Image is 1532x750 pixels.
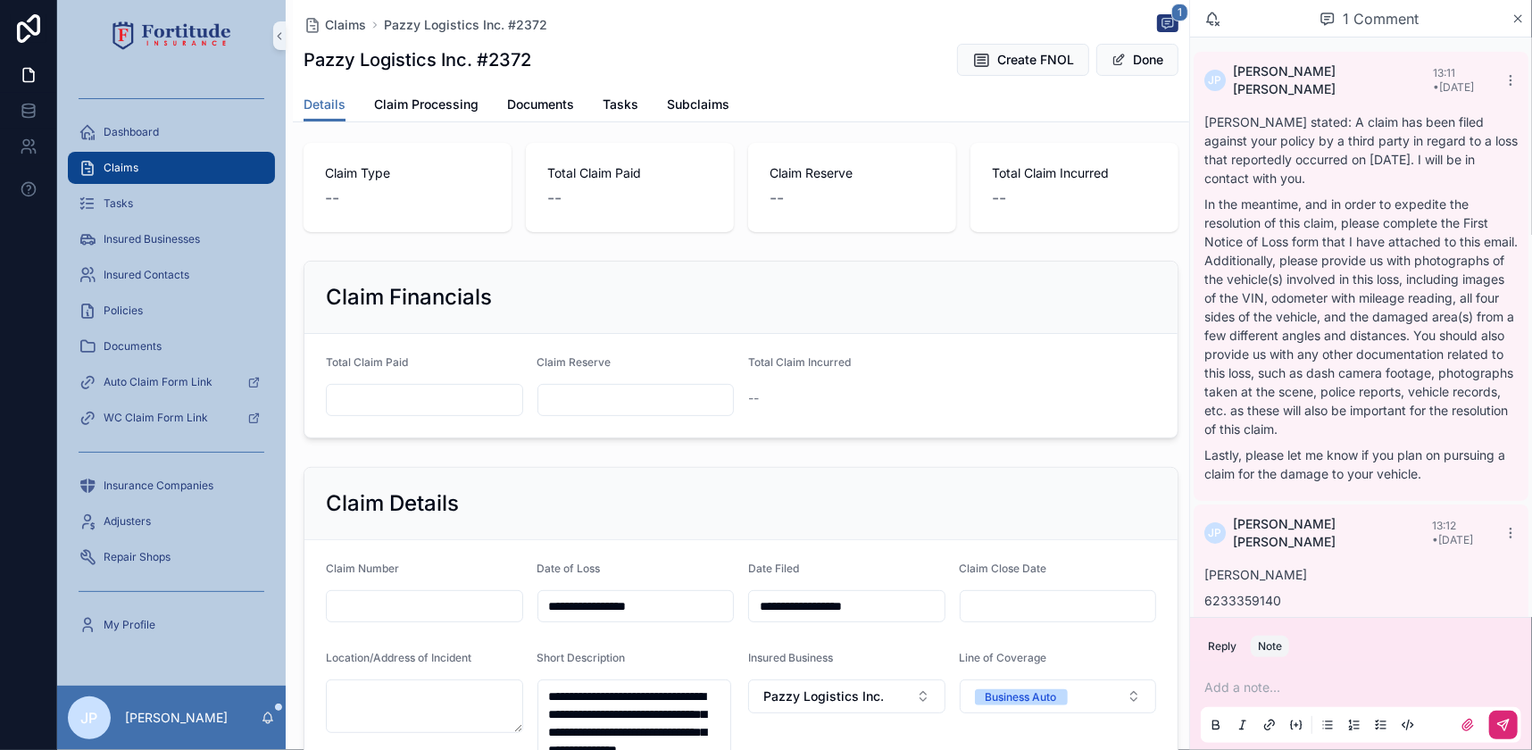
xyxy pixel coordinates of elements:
span: Total Claim Incurred [992,164,1157,182]
span: Claim Reserve [770,164,935,182]
span: JP [1209,526,1222,540]
div: Note [1258,639,1282,654]
span: Short Description [537,651,626,664]
span: Insured Contacts [104,268,189,282]
a: Auto Claim Form Link [68,366,275,398]
p: [PERSON_NAME] stated: A claim has been filed against your policy by a third party in regard to a ... [1204,112,1518,187]
span: -- [325,186,339,211]
span: Insured Business [748,651,833,664]
p: [PERSON_NAME] [1204,565,1518,584]
span: [PERSON_NAME] [PERSON_NAME] [1233,515,1432,551]
span: Claims [325,16,366,34]
span: Total Claim Incurred [748,355,851,369]
h2: Claim Details [326,489,459,518]
a: Details [304,88,346,122]
span: -- [748,389,759,407]
button: Create FNOL [957,44,1089,76]
a: Tasks [603,88,638,124]
span: Repair Shops [104,550,171,564]
a: Insured Businesses [68,223,275,255]
button: Reply [1201,636,1244,657]
a: Pazzy Logistics Inc. #2372 [384,16,547,34]
span: Subclaims [667,96,729,113]
span: Line of Coverage [960,651,1047,664]
div: Business Auto [986,689,1057,705]
a: Documents [68,330,275,362]
a: Subclaims [667,88,729,124]
p: In the meantime, and in order to expedite the resolution of this claim, please complete the First... [1204,195,1518,438]
span: Total Claim Paid [547,164,712,182]
span: Location/Address of Incident [326,651,471,664]
a: Claims [68,152,275,184]
h2: Claim Financials [326,283,492,312]
p: [PERSON_NAME] [125,709,228,727]
span: Claims [104,161,138,175]
span: Claim Number [326,562,399,575]
span: Documents [104,339,162,354]
span: Policies [104,304,143,318]
h1: Pazzy Logistics Inc. #2372 [304,47,531,72]
span: Claim Type [325,164,490,182]
span: Claim Reserve [537,355,612,369]
span: WC Claim Form Link [104,411,208,425]
a: Adjusters [68,505,275,537]
span: JP [81,707,98,729]
span: Date Filed [748,562,799,575]
span: Adjusters [104,514,151,529]
span: Tasks [603,96,638,113]
img: App logo [112,21,231,50]
p: Lastly, please let me know if you plan on pursuing a claim for the damage to your vehicle. [1204,446,1518,483]
button: Select Button [960,679,1157,713]
span: Dashboard [104,125,159,139]
span: JP [1209,73,1222,87]
span: Date of Loss [537,562,601,575]
span: Claim Close Date [960,562,1047,575]
span: My Profile [104,618,155,632]
p: 6233359140 [1204,591,1518,610]
span: 1 Comment [1343,8,1419,29]
span: Total Claim Paid [326,355,408,369]
button: Done [1096,44,1178,76]
span: Insured Businesses [104,232,200,246]
button: Note [1251,636,1289,657]
span: 13:12 • [DATE] [1432,519,1473,546]
a: Tasks [68,187,275,220]
span: Insurance Companies [104,479,213,493]
span: Auto Claim Form Link [104,375,212,389]
span: Details [304,96,346,113]
span: -- [992,186,1006,211]
span: Claim Processing [374,96,479,113]
span: -- [547,186,562,211]
a: Insurance Companies [68,470,275,502]
span: 1 [1171,4,1188,21]
span: Pazzy Logistics Inc. [763,687,884,705]
a: WC Claim Form Link [68,402,275,434]
span: Tasks [104,196,133,211]
button: Select Button [748,679,945,713]
a: Dashboard [68,116,275,148]
span: Documents [507,96,574,113]
span: -- [770,186,784,211]
span: 13:11 • [DATE] [1433,66,1474,94]
button: 1 [1157,14,1178,36]
a: My Profile [68,609,275,641]
a: Claim Processing [374,88,479,124]
a: Policies [68,295,275,327]
a: Insured Contacts [68,259,275,291]
a: Repair Shops [68,541,275,573]
div: scrollable content [57,71,286,664]
span: Create FNOL [997,51,1074,69]
a: Documents [507,88,574,124]
a: Claims [304,16,366,34]
span: [PERSON_NAME] [PERSON_NAME] [1233,62,1433,98]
